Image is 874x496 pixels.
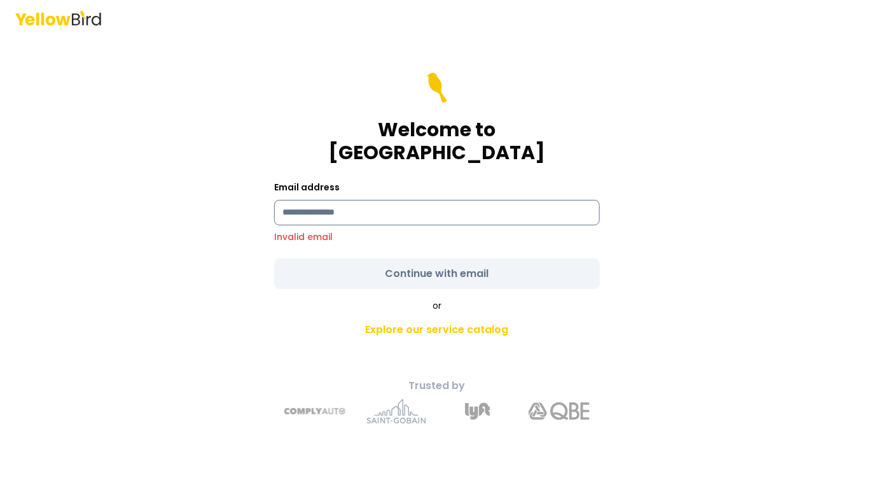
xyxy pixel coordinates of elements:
p: Trusted by [213,378,661,393]
p: Invalid email [274,230,600,243]
a: Explore our service catalog [213,317,661,343]
span: or [433,299,441,312]
h1: Welcome to [GEOGRAPHIC_DATA] [274,118,600,164]
label: Email address [274,181,340,194]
